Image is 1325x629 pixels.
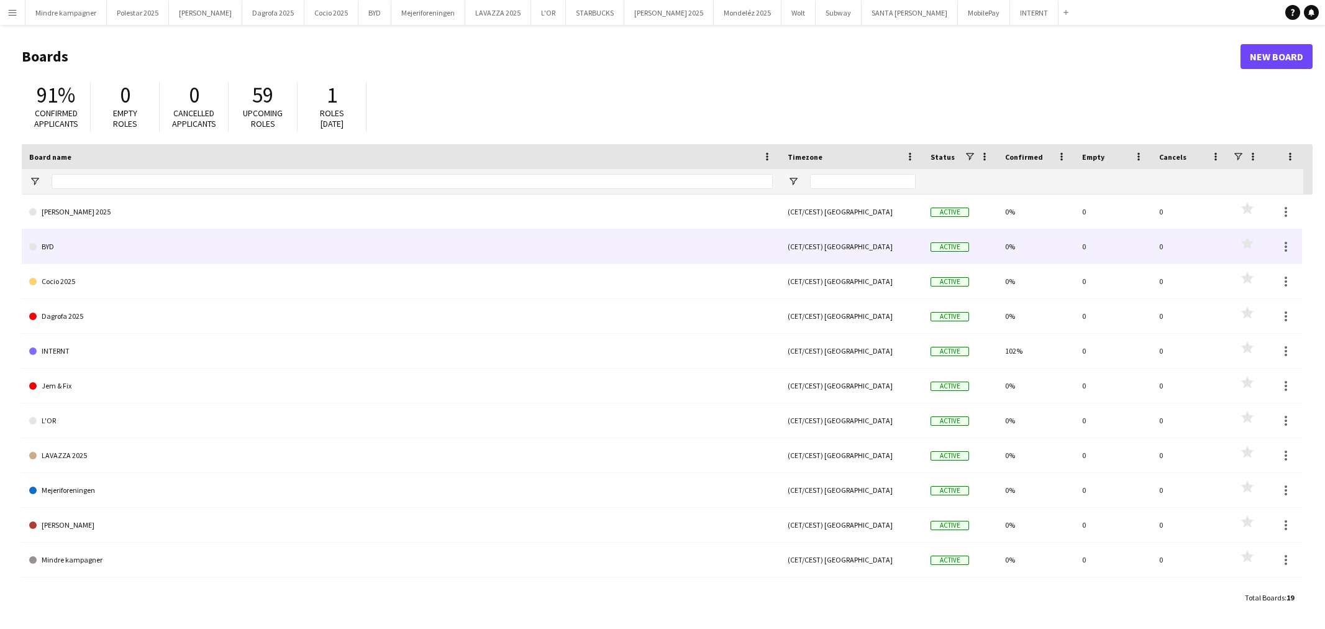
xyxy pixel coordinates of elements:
input: Timezone Filter Input [810,174,916,189]
div: 0 [1075,473,1152,507]
div: : [1245,585,1294,610]
div: 50% [998,577,1075,612]
div: 0% [998,403,1075,438]
div: 0% [998,508,1075,542]
div: 0 [1152,543,1229,577]
button: Subway [816,1,862,25]
h1: Boards [22,47,1241,66]
button: Mondeléz 2025 [714,1,781,25]
span: Active [931,521,969,530]
button: Open Filter Menu [29,176,40,187]
span: Empty roles [113,108,137,129]
span: Active [931,347,969,356]
span: Empty [1082,152,1104,162]
div: 0 [1075,543,1152,577]
a: INTERNT [29,334,773,369]
span: Active [931,242,969,252]
div: 102% [998,334,1075,368]
button: [PERSON_NAME] [169,1,242,25]
button: [PERSON_NAME] 2025 [624,1,714,25]
div: (CET/CEST) [GEOGRAPHIC_DATA] [780,195,923,229]
div: 0% [998,369,1075,403]
span: Timezone [788,152,822,162]
a: [PERSON_NAME] [29,508,773,543]
span: Active [931,312,969,321]
div: 0% [998,299,1075,333]
span: Active [931,277,969,287]
a: Mindre kampagner [29,543,773,577]
div: 0 [1152,195,1229,229]
div: 0 [1075,369,1152,403]
button: Mejeriforeningen [391,1,465,25]
span: Board name [29,152,71,162]
a: Dagrofa 2025 [29,299,773,334]
span: Status [931,152,955,162]
span: Confirmed [1005,152,1043,162]
span: Active [931,382,969,391]
span: 1 [327,81,337,109]
span: Confirmed applicants [34,108,78,129]
div: 0 [1075,577,1152,612]
a: BYD [29,229,773,264]
div: 0 [1152,473,1229,507]
div: (CET/CEST) [GEOGRAPHIC_DATA] [780,473,923,507]
div: 0 [1152,229,1229,264]
a: New Board [1241,44,1313,69]
span: Active [931,556,969,565]
div: 0 [1075,508,1152,542]
a: Cocio 2025 [29,264,773,299]
input: Board name Filter Input [52,174,773,189]
div: (CET/CEST) [GEOGRAPHIC_DATA] [780,229,923,264]
div: (CET/CEST) [GEOGRAPHIC_DATA] [780,438,923,472]
span: Roles [DATE] [320,108,344,129]
div: (CET/CEST) [GEOGRAPHIC_DATA] [780,299,923,333]
button: Open Filter Menu [788,176,799,187]
div: (CET/CEST) [GEOGRAPHIC_DATA] [780,334,923,368]
div: 0 [1075,195,1152,229]
a: LAVAZZA 2025 [29,438,773,473]
button: STARBUCKS [566,1,624,25]
div: (CET/CEST) [GEOGRAPHIC_DATA] [780,577,923,612]
div: 0% [998,543,1075,577]
div: 0 [1075,299,1152,333]
div: (CET/CEST) [GEOGRAPHIC_DATA] [780,369,923,403]
span: Active [931,208,969,217]
span: Active [931,416,969,426]
div: 0% [998,195,1075,229]
div: 0 [1152,369,1229,403]
div: (CET/CEST) [GEOGRAPHIC_DATA] [780,543,923,577]
button: Dagrofa 2025 [242,1,304,25]
button: L'OR [531,1,566,25]
div: 0% [998,473,1075,507]
div: (CET/CEST) [GEOGRAPHIC_DATA] [780,264,923,298]
span: Cancels [1159,152,1186,162]
a: [PERSON_NAME] 2025 [29,195,773,229]
span: 91% [37,81,75,109]
div: 0 [1075,403,1152,438]
a: Jem & Fix [29,369,773,403]
span: Upcoming roles [243,108,283,129]
div: 0% [998,438,1075,472]
span: 59 [252,81,273,109]
button: BYD [358,1,391,25]
span: Active [931,486,969,495]
span: 19 [1286,593,1294,602]
div: 0 [1075,334,1152,368]
a: MobilePay [29,577,773,612]
div: 0 [1152,438,1229,472]
div: 0 [1152,403,1229,438]
button: INTERNT [1010,1,1059,25]
a: L'OR [29,403,773,438]
span: 0 [120,81,130,109]
div: (CET/CEST) [GEOGRAPHIC_DATA] [780,403,923,438]
div: 0% [998,229,1075,264]
span: Cancelled applicants [172,108,216,129]
a: Mejeriforeningen [29,473,773,508]
div: 0 [1152,334,1229,368]
button: Mindre kampagner [25,1,107,25]
div: 0 [1152,299,1229,333]
div: 0% [998,264,1075,298]
div: 0 [1075,264,1152,298]
button: SANTA [PERSON_NAME] [862,1,958,25]
button: Wolt [781,1,816,25]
